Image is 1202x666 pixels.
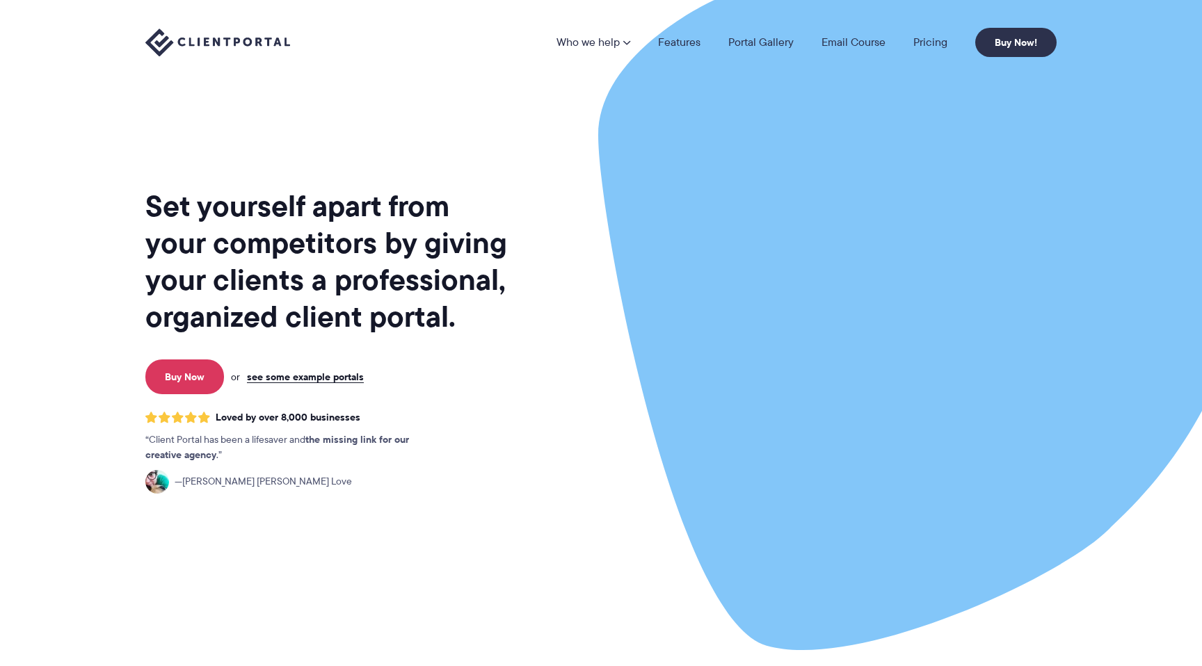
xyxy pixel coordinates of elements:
[822,37,886,48] a: Email Course
[145,359,224,394] a: Buy Now
[728,37,794,48] a: Portal Gallery
[145,432,438,463] p: Client Portal has been a lifesaver and .
[658,37,700,48] a: Features
[145,432,409,462] strong: the missing link for our creative agency
[913,37,947,48] a: Pricing
[556,37,630,48] a: Who we help
[975,28,1057,57] a: Buy Now!
[247,371,364,383] a: see some example portals
[216,412,360,423] span: Loved by over 8,000 businesses
[145,188,510,335] h1: Set yourself apart from your competitors by giving your clients a professional, organized client ...
[231,371,240,383] span: or
[175,474,352,489] span: [PERSON_NAME] [PERSON_NAME] Love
